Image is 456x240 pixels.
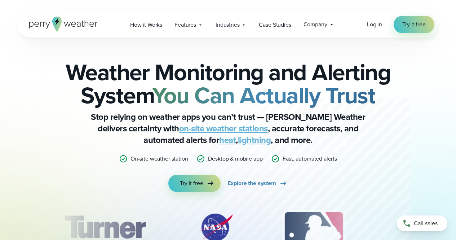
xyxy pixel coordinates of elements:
[216,21,239,29] span: Industries
[130,21,162,29] span: How it Works
[84,111,372,146] p: Stop relying on weather apps you can’t trust — [PERSON_NAME] Weather delivers certainty with , ac...
[414,219,438,228] span: Call sales
[304,20,327,29] span: Company
[259,21,291,29] span: Case Studies
[152,78,375,112] strong: You Can Actually Trust
[367,20,382,29] span: Log in
[283,154,337,163] p: Fast, automated alerts
[394,16,434,33] a: Try it free
[130,154,188,163] p: On-site weather station
[253,17,297,32] a: Case Studies
[208,154,262,163] p: Desktop & mobile app
[124,17,168,32] a: How it Works
[228,179,276,188] span: Explore the system
[168,175,220,192] a: Try it free
[402,20,425,29] span: Try it free
[174,21,196,29] span: Features
[238,134,271,147] a: lightning
[180,179,203,188] span: Try it free
[397,215,447,231] a: Call sales
[179,122,268,135] a: on-site weather stations
[367,20,382,29] a: Log in
[219,134,236,147] a: heat
[54,61,403,107] h2: Weather Monitoring and Alerting System
[228,175,288,192] a: Explore the system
